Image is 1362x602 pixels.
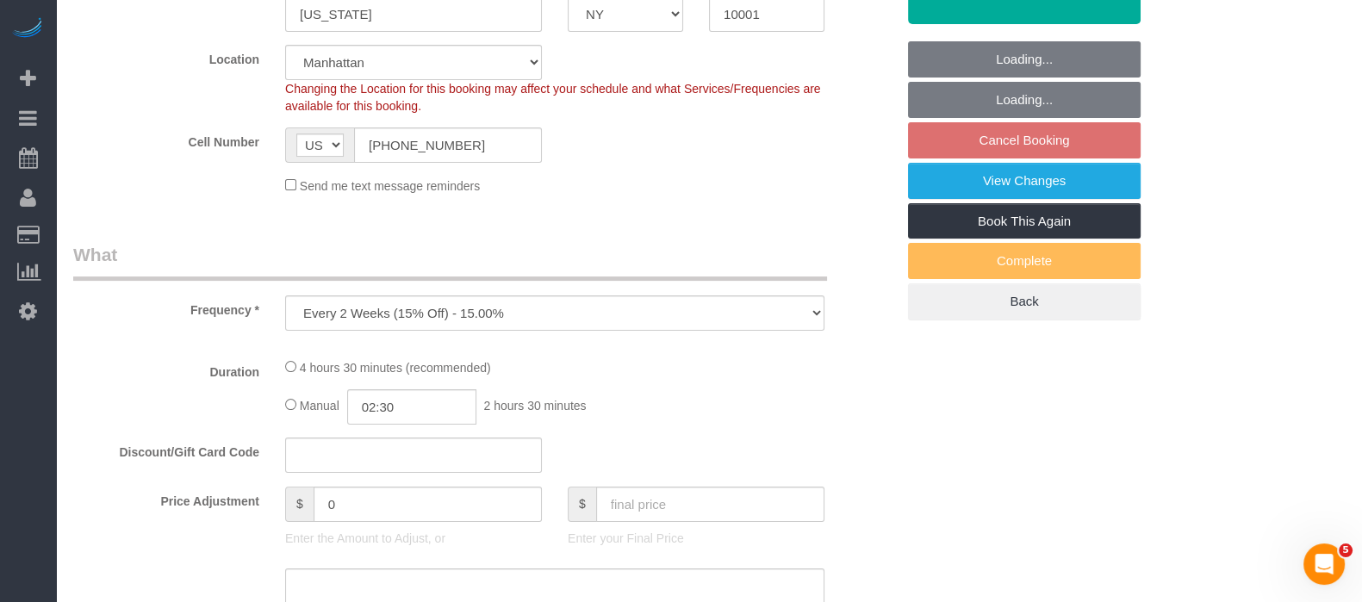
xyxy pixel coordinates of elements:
[300,361,491,375] span: 4 hours 30 minutes (recommended)
[300,179,480,193] span: Send me text message reminders
[354,127,542,163] input: Cell Number
[60,438,272,461] label: Discount/Gift Card Code
[1339,543,1353,557] span: 5
[60,487,272,510] label: Price Adjustment
[596,487,824,522] input: final price
[73,242,827,281] legend: What
[300,399,339,413] span: Manual
[568,530,824,547] p: Enter your Final Price
[285,487,314,522] span: $
[285,82,821,113] span: Changing the Location for this booking may affect your schedule and what Services/Frequencies are...
[908,283,1141,320] a: Back
[285,530,542,547] p: Enter the Amount to Adjust, or
[60,127,272,151] label: Cell Number
[60,45,272,68] label: Location
[908,163,1141,199] a: View Changes
[10,17,45,41] img: Automaid Logo
[60,357,272,381] label: Duration
[908,203,1141,239] a: Book This Again
[568,487,596,522] span: $
[1303,543,1345,585] iframe: Intercom live chat
[483,399,586,413] span: 2 hours 30 minutes
[60,295,272,319] label: Frequency *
